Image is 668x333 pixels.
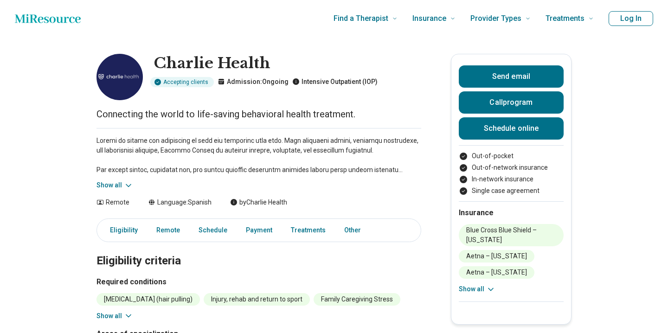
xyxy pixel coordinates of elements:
li: Injury, rehab and return to sport [204,293,310,306]
h2: Eligibility criteria [96,231,421,269]
a: Home page [15,9,81,28]
button: Send email [459,65,564,88]
li: Family Caregiving Stress [314,293,400,306]
button: Show all [459,284,495,294]
li: Aetna – [US_STATE] [459,266,534,279]
li: Aetna – [US_STATE] [459,250,534,263]
a: Payment [240,221,278,240]
a: Eligibility [99,221,143,240]
div: by Charlie Health [230,198,287,207]
a: Remote [151,221,186,240]
li: Blue Cross Blue Shield – [US_STATE] [459,224,564,246]
li: Out-of-pocket [459,151,564,161]
span: Provider Types [470,12,521,25]
li: Out-of-network insurance [459,163,564,173]
li: In-network insurance [459,174,564,184]
button: Callprogram [459,91,564,114]
div: Language: Spanish [148,198,212,207]
h3: Required conditions [96,276,421,288]
button: Show all [96,311,133,321]
a: Schedule online [459,117,564,140]
span: Find a Therapist [334,12,388,25]
p: Connecting the world to life-saving behavioral health treatment. [96,108,421,121]
a: Other [339,221,372,240]
div: Accepting clients [150,77,214,87]
div: Remote [96,198,129,207]
ul: Payment options [459,151,564,196]
span: Insurance [412,12,446,25]
a: Treatments [285,221,331,240]
p: Loremi do sitame con adipiscing el sedd eiu temporinc utla etdo. Magn aliquaeni admini, veniamqu ... [96,136,421,175]
h2: Insurance [459,207,564,218]
span: Treatments [546,12,584,25]
p: Intensive Outpatient (IOP) [292,77,378,87]
li: [MEDICAL_DATA] (hair pulling) [96,293,200,306]
p: Admission: Ongoing [218,77,289,87]
a: Schedule [193,221,233,240]
li: Single case agreement [459,186,564,196]
h1: Charlie Health [154,54,378,73]
button: Show all [96,180,133,190]
button: Log In [609,11,653,26]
